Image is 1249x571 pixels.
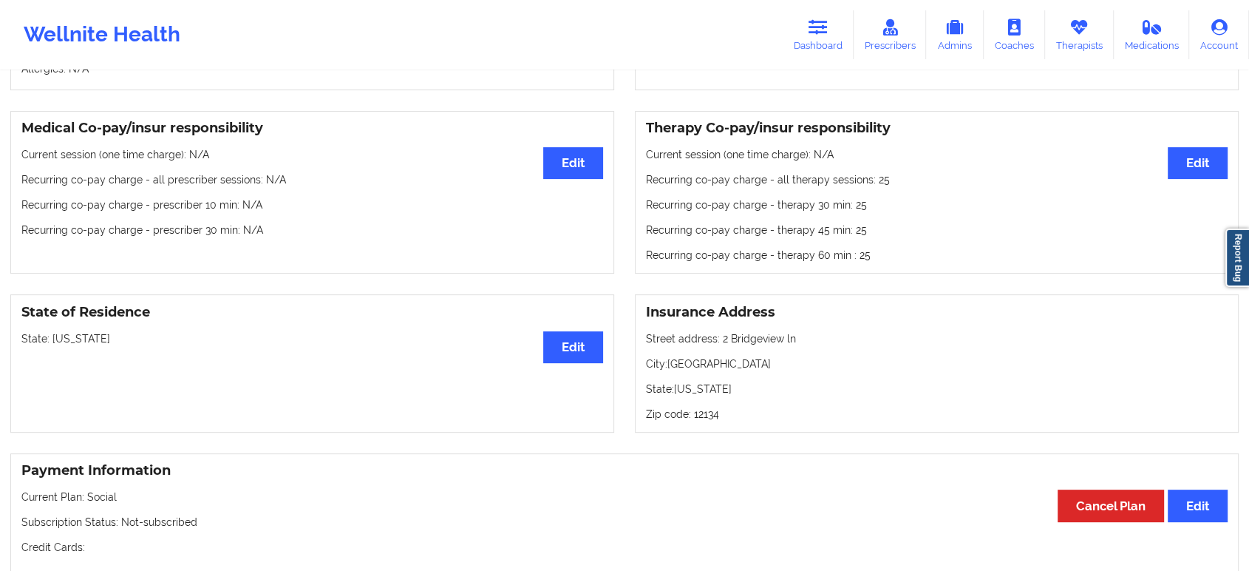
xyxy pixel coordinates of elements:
a: Dashboard [783,10,854,59]
h3: Therapy Co-pay/insur responsibility [646,120,1228,137]
p: Recurring co-pay charge - prescriber 30 min : N/A [21,223,603,237]
h3: Payment Information [21,462,1228,479]
a: Medications [1114,10,1190,59]
a: Coaches [984,10,1045,59]
button: Edit [543,147,603,179]
p: State: [US_STATE] [21,331,603,346]
p: Recurring co-pay charge - therapy 45 min : 25 [646,223,1228,237]
p: Recurring co-pay charge - therapy 60 min : 25 [646,248,1228,263]
button: Edit [543,331,603,363]
p: Recurring co-pay charge - all therapy sessions : 25 [646,172,1228,187]
h3: State of Residence [21,304,603,321]
p: Subscription Status: Not-subscribed [21,515,1228,530]
h3: Medical Co-pay/insur responsibility [21,120,603,137]
a: Admins [926,10,984,59]
p: State: [US_STATE] [646,382,1228,396]
p: Recurring co-pay charge - all prescriber sessions : N/A [21,172,603,187]
p: Current session (one time charge): N/A [646,147,1228,162]
p: Zip code: 12134 [646,407,1228,422]
button: Cancel Plan [1058,490,1164,521]
a: Account [1189,10,1249,59]
a: Therapists [1045,10,1114,59]
button: Edit [1168,147,1228,179]
p: Current session (one time charge): N/A [21,147,603,162]
p: Credit Cards: [21,540,1228,555]
p: Recurring co-pay charge - prescriber 10 min : N/A [21,197,603,212]
a: Prescribers [854,10,927,59]
p: Street address: 2 Bridgeview ln [646,331,1228,346]
a: Report Bug [1225,229,1249,287]
p: Recurring co-pay charge - therapy 30 min : 25 [646,197,1228,212]
button: Edit [1168,490,1228,521]
p: City: [GEOGRAPHIC_DATA] [646,357,1228,371]
p: Current Plan: Social [21,490,1228,504]
h3: Insurance Address [646,304,1228,321]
